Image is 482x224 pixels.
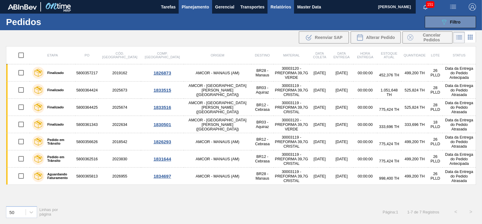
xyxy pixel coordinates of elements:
td: [DATE] [330,133,353,150]
label: Finalizado [44,123,64,126]
td: 30003119 - PREFORMA 39,7G CRISTAL [274,82,309,99]
label: Pedido em Trânsito [44,155,73,162]
span: Data entrega [333,52,350,59]
button: > [463,204,478,219]
td: 5800364424 [75,82,99,99]
td: Data da Entrega do Pedido Atrasada [443,133,476,150]
td: AMCOR - [GEOGRAPHIC_DATA][PERSON_NAME] ([GEOGRAPHIC_DATA]) [184,99,251,116]
span: Reenviar SAP [315,35,343,40]
span: 333,696 TH [379,124,399,129]
td: 26 PLLD [428,64,443,82]
span: Cód. [GEOGRAPHIC_DATA] [102,52,137,59]
span: Estoque atual [381,52,397,59]
td: BR12 - Cebrasa [251,99,274,116]
td: 00:00:00 [353,82,377,99]
span: Gerencial [215,3,234,11]
img: userActions [449,3,457,11]
div: Reenviar SAP [299,31,349,43]
a: Aguardando Faturamento58003658132026955AMCOR - MANAUS (AM)BR28 - Manaus30003119 - PREFORMA 39,7G ... [6,168,476,185]
td: 26 PLLD [428,150,443,168]
span: Data coleta [313,52,326,59]
a: Finalizado58003572172019162AMCOR - MANAUS (AM)BR28 - Manaus30003120 - PREFORMA 39,7G VERDE[DATE][... [6,64,476,82]
td: [DATE] [330,168,353,185]
td: [DATE] [309,64,330,82]
td: [DATE] [309,150,330,168]
span: Linhas por página [39,207,58,216]
div: 1833515 [142,88,183,93]
span: 1.051,648 TH [380,88,398,97]
td: 2025673 [99,82,141,99]
td: 00:00:00 [353,133,377,150]
td: [DATE] [309,82,330,99]
td: [DATE] [330,82,353,99]
td: [DATE] [309,168,330,185]
td: 30003120 - PREFORMA 39,7G VERDE [274,116,309,133]
td: 30003119 - PREFORMA 39,7G CRISTAL [274,168,309,185]
td: [DATE] [309,133,330,150]
span: Planejamento [182,3,209,11]
div: 1831644 [142,156,183,162]
span: Destino [255,53,270,57]
span: Página : 1 [383,210,398,214]
td: 525,824 TH [401,82,428,99]
label: Finalizado [44,71,64,75]
span: 452,376 TH [379,73,399,77]
td: AMCOR - MANAUS (AM) [184,150,251,168]
div: Cancelar Pedidos em Massa [402,31,452,43]
span: 775,424 TH [379,107,399,112]
div: 1826293 [142,139,183,144]
td: 26 PLLD [428,133,443,150]
td: AMCOR - MANAUS (AM) [184,64,251,82]
td: 2023830 [99,150,141,168]
td: 26 PLLD [428,168,443,185]
span: Lote [431,53,440,57]
td: Data da Entrega do Pedido Atrasada [443,99,476,116]
div: 50 [9,210,14,215]
td: 2025674 [99,99,141,116]
td: BR28 - Manaus [251,168,274,185]
button: Cancelar Pedidos [402,31,452,43]
td: BR03 - Aquiraz [251,116,274,133]
td: Data da Entrega do Pedido Atrasada [443,168,476,185]
td: 2018542 [99,133,141,150]
div: Visão em Cards [465,32,476,43]
td: 5800356626 [75,133,99,150]
td: 5800362516 [75,150,99,168]
td: 30003119 - PREFORMA 39,7G CRISTAL [274,99,309,116]
td: 30003119 - PREFORMA 39,7G CRISTAL [274,133,309,150]
span: Status [453,53,465,57]
a: Pedido em Trânsito58003566262018542AMCOR - MANAUS (AM)BR12 - Cebrasa30003119 - PREFORMA 39,7G CRI... [6,133,476,150]
td: 00:00:00 [353,99,377,116]
span: Etapa [47,53,58,57]
td: 00:00:00 [353,168,377,185]
label: Finalizado [44,88,64,92]
td: 28 PLLD [428,82,443,99]
a: Finalizado58003613432022634AMCOR - [GEOGRAPHIC_DATA][PERSON_NAME] ([GEOGRAPHIC_DATA])BR03 - Aquir... [6,116,476,133]
img: TNhmsLtSVTkK8tSr43FrP2fwEKptu5GPRR3wAAAABJRU5ErkJggg== [8,4,37,10]
td: Data da Entrega do Pedido Atrasada [443,82,476,99]
td: Data da Entrega do Pedido Atrasada [443,116,476,133]
span: Master Data [297,3,321,11]
div: Visão em Lista [453,32,465,43]
div: 1826873 [142,70,183,75]
td: 00:00:00 [353,116,377,133]
span: 151 [426,1,434,8]
div: 1830501 [142,122,183,127]
td: 00:00:00 [353,64,377,82]
td: 00:00:00 [353,150,377,168]
a: Pedido em Trânsito58003625162023830AMCOR - MANAUS (AM)BR12 - Cebrasa30003119 - PREFORMA 39,7G CRI... [6,150,476,168]
td: 2019162 [99,64,141,82]
td: AMCOR - MANAUS (AM) [184,168,251,185]
span: Filtro [450,20,461,24]
span: PO [85,53,89,57]
td: [DATE] [309,116,330,133]
div: 1834697 [142,174,183,179]
label: Aguardando Faturamento [44,172,73,180]
td: 28 PLLD [428,99,443,116]
td: 499,200 TH [401,150,428,168]
label: Finalizado [44,105,64,109]
td: 499,200 TH [401,168,428,185]
span: Transportes [240,3,264,11]
td: BR03 - Aquiraz [251,82,274,99]
td: [DATE] [330,64,353,82]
